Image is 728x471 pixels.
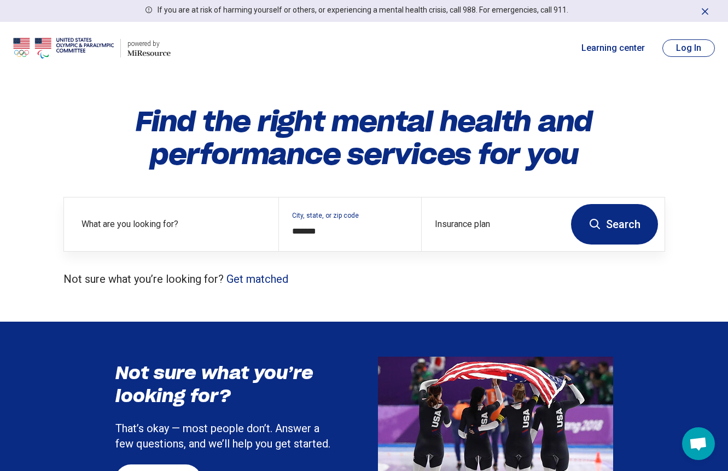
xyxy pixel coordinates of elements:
[571,204,658,245] button: Search
[682,427,715,460] div: Open chat
[63,105,665,171] h1: Find the right mental health and performance services for you
[127,39,171,49] div: powered by
[115,362,334,407] h3: Not sure what you’re looking for?
[13,35,114,61] img: USOPC
[81,218,265,231] label: What are you looking for?
[662,39,715,57] button: Log In
[115,421,334,451] p: That’s okay — most people don’t. Answer a few questions, and we’ll help you get started.
[158,4,568,16] p: If you are at risk of harming yourself or others, or experiencing a mental health crisis, call 98...
[700,4,710,18] button: Dismiss
[13,35,171,61] a: USOPCpowered by
[581,42,645,55] a: Learning center
[63,271,665,287] p: Not sure what you’re looking for?
[226,272,288,286] a: Get matched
